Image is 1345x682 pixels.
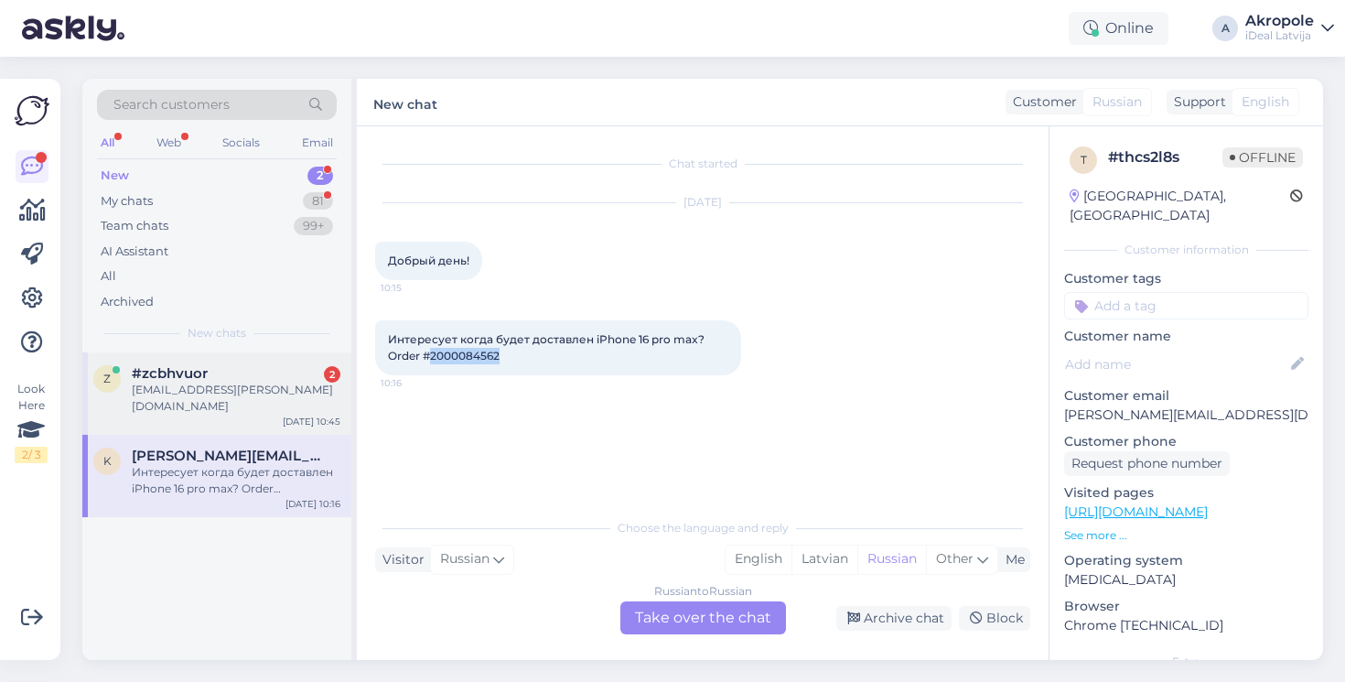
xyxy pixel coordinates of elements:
span: Russian [440,549,490,569]
input: Add a tag [1064,292,1308,319]
div: Take over the chat [620,601,786,634]
div: [DATE] 10:45 [283,415,340,428]
div: Block [959,606,1030,631]
p: [MEDICAL_DATA] [1064,570,1308,590]
p: See more ... [1064,527,1308,544]
div: # thcs2l8s [1108,146,1222,168]
div: Extra [1064,654,1308,670]
span: k [103,454,112,468]
div: Chat started [375,156,1030,172]
span: Other [936,550,974,567]
div: Email [298,131,337,155]
p: Browser [1064,597,1308,616]
div: Request phone number [1064,451,1230,476]
div: Web [153,131,185,155]
div: Russian [857,546,926,573]
p: Customer phone [1064,432,1308,451]
span: z [103,372,111,385]
div: 81 [303,192,333,211]
span: Search customers [113,95,230,114]
span: New chats [188,325,246,341]
div: Интересует когда будет доставлен iPhone 16 pro max? Order #2000084562 [132,464,340,497]
a: AkropoleiDeal Latvija [1245,14,1334,43]
div: AI Assistant [101,243,168,261]
div: My chats [101,192,153,211]
label: New chat [373,90,437,114]
p: Visited pages [1064,483,1308,503]
span: t [1081,153,1087,167]
div: [EMAIL_ADDRESS][PERSON_NAME][DOMAIN_NAME] [132,382,340,415]
p: Chrome [TECHNICAL_ID] [1064,616,1308,635]
div: All [101,267,116,286]
span: Offline [1222,147,1303,168]
div: Support [1167,92,1226,112]
span: #zcbhvuor [132,365,208,382]
div: [DATE] 10:16 [285,497,340,511]
a: [URL][DOMAIN_NAME] [1064,503,1208,520]
div: Socials [219,131,264,155]
span: kristine.zaicikova98@gmail.com [132,448,322,464]
div: Customer information [1064,242,1308,258]
div: 2 / 3 [15,447,48,463]
div: Team chats [101,217,168,235]
p: Customer email [1064,386,1308,406]
div: English [726,546,791,573]
div: Look Here [15,381,48,463]
div: 2 [307,167,333,185]
div: All [97,131,118,155]
div: iDeal Latvija [1245,28,1314,43]
p: Customer name [1064,327,1308,346]
div: 99+ [294,217,333,235]
div: Choose the language and reply [375,520,1030,536]
div: Russian to Russian [654,583,752,600]
div: Me [998,550,1025,569]
p: Customer tags [1064,269,1308,288]
p: Operating system [1064,551,1308,570]
div: Archive chat [836,606,952,631]
div: New [101,167,129,185]
div: Akropole [1245,14,1314,28]
div: Archived [101,293,154,311]
span: 10:16 [381,376,449,390]
div: [GEOGRAPHIC_DATA], [GEOGRAPHIC_DATA] [1070,187,1290,225]
span: Russian [1092,92,1142,112]
img: Askly Logo [15,93,49,128]
div: Customer [1006,92,1077,112]
div: [DATE] [375,194,1030,211]
div: Online [1069,12,1168,45]
span: 10:15 [381,281,449,295]
span: Интересует когда будет доставлен iPhone 16 pro max? Order #2000084562 [388,332,707,363]
span: English [1242,92,1289,112]
div: Visitor [375,550,425,569]
input: Add name [1065,354,1287,374]
div: A [1212,16,1238,41]
div: 2 [324,366,340,383]
span: Добрый день! [388,254,469,267]
p: [PERSON_NAME][EMAIL_ADDRESS][DOMAIN_NAME] [1064,406,1308,425]
div: Latvian [791,546,857,573]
